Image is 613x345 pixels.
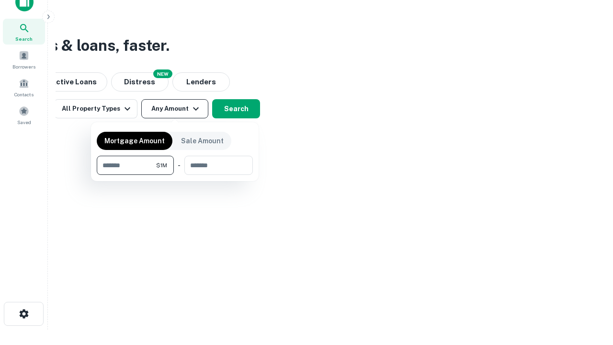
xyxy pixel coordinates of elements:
div: - [178,156,181,175]
iframe: Chat Widget [565,268,613,314]
p: Mortgage Amount [104,136,165,146]
span: $1M [156,161,167,170]
p: Sale Amount [181,136,224,146]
